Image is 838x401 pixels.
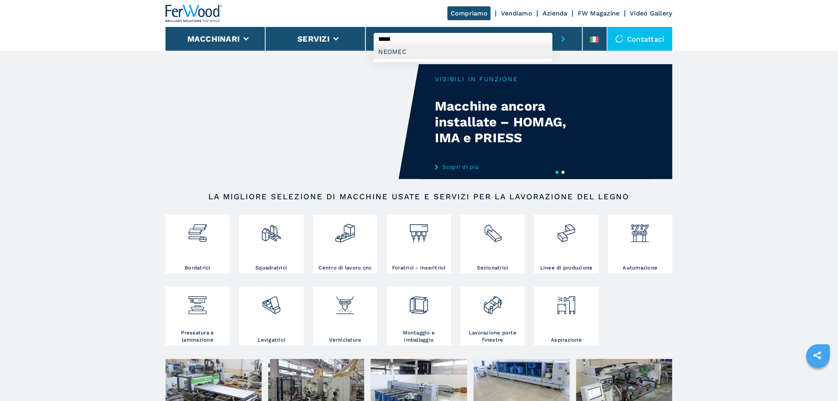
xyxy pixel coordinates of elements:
[808,346,827,365] a: sharethis
[329,336,361,344] h3: Verniciatura
[501,10,532,17] a: Vendiamo
[556,217,577,244] img: linee_di_produzione_2.png
[261,217,282,244] img: squadratrici_2.png
[258,336,286,344] h3: Levigatrici
[556,289,577,316] img: aspirazione_1.png
[168,329,228,344] h3: Pressatura e laminazione
[387,215,451,273] a: Foratrici - inseritrici
[166,287,230,346] a: Pressatura e laminazione
[261,289,282,316] img: levigatrici_2.png
[482,217,503,244] img: sezionatrici_2.png
[187,217,208,244] img: bordatrici_1.png
[187,34,240,44] button: Macchinari
[408,217,429,244] img: foratrici_inseritrici_2.png
[630,10,672,17] a: Video Gallery
[435,164,590,170] a: Scopri di più
[166,5,223,22] img: Ferwood
[374,45,552,59] div: NEOMEC
[477,264,509,271] h3: Sezionatrici
[552,27,574,51] button: submit-button
[543,10,568,17] a: Azienda
[239,215,303,273] a: Squadratrici
[556,171,559,174] button: 1
[804,365,832,395] iframe: Chat
[185,264,211,271] h3: Bordatrici
[166,64,419,179] video: Your browser does not support the video tag.
[482,289,503,316] img: lavorazione_porte_finestre_2.png
[461,215,525,273] a: Sezionatrici
[166,215,230,273] a: Bordatrici
[615,35,623,43] img: Contattaci
[534,287,598,346] a: Aspirazione
[448,6,491,20] a: Compriamo
[408,289,429,316] img: montaggio_imballaggio_2.png
[463,329,523,344] h3: Lavorazione porte finestre
[461,287,525,346] a: Lavorazione porte finestre
[319,264,372,271] h3: Centro di lavoro cnc
[313,215,377,273] a: Centro di lavoro cnc
[389,329,449,344] h3: Montaggio e imballaggio
[562,171,565,174] button: 2
[297,34,329,44] button: Servizi
[335,217,356,244] img: centro_di_lavoro_cnc_2.png
[534,215,598,273] a: Linee di produzione
[335,289,356,316] img: verniciatura_1.png
[630,217,651,244] img: automazione.png
[623,264,658,271] h3: Automazione
[608,215,672,273] a: Automazione
[191,192,647,201] h2: LA MIGLIORE SELEZIONE DI MACCHINE USATE E SERVIZI PER LA LAVORAZIONE DEL LEGNO
[608,27,673,51] div: Contattaci
[392,264,446,271] h3: Foratrici - inseritrici
[255,264,287,271] h3: Squadratrici
[540,264,593,271] h3: Linee di produzione
[387,287,451,346] a: Montaggio e imballaggio
[578,10,620,17] a: FW Magazine
[187,289,208,316] img: pressa-strettoia.png
[551,336,582,344] h3: Aspirazione
[239,287,303,346] a: Levigatrici
[313,287,377,346] a: Verniciatura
